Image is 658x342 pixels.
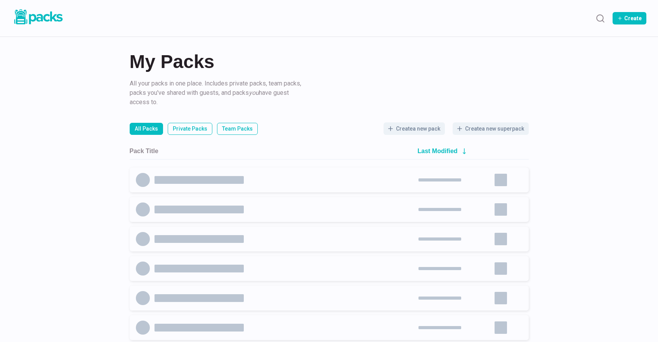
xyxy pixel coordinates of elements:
button: Create Pack [613,12,646,24]
i: you [249,89,259,96]
h2: My Packs [130,52,529,71]
img: Packs logo [12,8,64,26]
p: All your packs in one place. Includes private packs, team packs, packs you've shared with guests,... [130,79,304,107]
button: Createa new superpack [453,122,529,135]
a: Packs logo [12,8,64,29]
h2: Last Modified [418,147,458,155]
h2: Pack Title [130,147,158,155]
p: Private Packs [173,125,207,133]
button: Createa new pack [384,122,445,135]
p: All Packs [135,125,158,133]
button: Search [592,10,608,26]
p: Team Packs [222,125,253,133]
